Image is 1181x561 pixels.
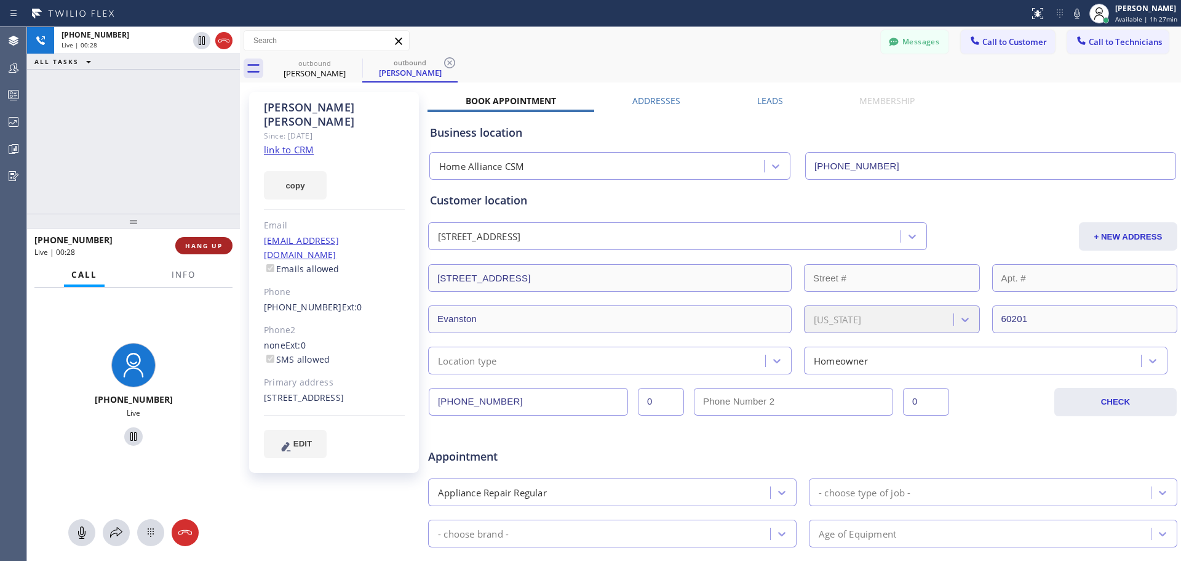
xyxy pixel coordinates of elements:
div: Brett Locascio [268,55,361,83]
div: Location type [438,353,497,368]
input: Ext. [638,388,684,416]
input: ZIP [992,305,1178,333]
input: Emails allowed [266,264,274,272]
span: Call to Technicians [1089,36,1162,47]
input: Phone Number [429,388,628,416]
button: Open directory [103,519,130,546]
label: Emails allowed [264,263,340,275]
div: Phone [264,285,405,299]
input: City [428,305,792,333]
span: Info [172,269,196,280]
button: Hang up [172,519,199,546]
span: Ext: 0 [342,301,362,313]
div: outbound [364,58,456,67]
span: Call [71,269,97,280]
div: Since: [DATE] [264,129,405,143]
div: Age of Equipment [819,527,896,541]
button: EDIT [264,430,327,458]
div: [PERSON_NAME] [268,68,361,79]
label: Addresses [632,95,680,107]
input: Ext. 2 [903,388,949,416]
button: Call to Technicians [1067,30,1169,54]
button: Messages [881,30,948,54]
div: [STREET_ADDRESS] [438,230,520,244]
div: Phone2 [264,323,405,337]
input: Search [244,31,409,50]
div: Primary address [264,376,405,390]
button: Hold Customer [124,427,143,446]
span: EDIT [293,439,312,448]
span: HANG UP [185,241,223,250]
span: Appointment [428,448,676,465]
span: [PHONE_NUMBER] [34,234,113,246]
button: Mute [68,519,95,546]
div: [PERSON_NAME] [1115,3,1177,14]
input: Phone Number 2 [694,388,893,416]
a: [PHONE_NUMBER] [264,301,342,313]
span: [PHONE_NUMBER] [62,30,129,40]
div: none [264,339,405,367]
input: Street # [804,264,980,292]
span: Live [127,408,140,418]
button: + NEW ADDRESS [1079,222,1177,251]
div: [STREET_ADDRESS] [264,391,405,405]
input: Apt. # [992,264,1178,292]
div: Email [264,219,405,233]
input: Phone Number [805,152,1176,180]
button: ALL TASKS [27,54,103,69]
div: [PERSON_NAME] [PERSON_NAME] [264,100,405,129]
div: Home Alliance CSM [439,159,524,174]
a: link to CRM [264,143,314,156]
span: Call to Customer [982,36,1047,47]
div: outbound [268,59,361,68]
span: Live | 00:28 [62,41,97,49]
div: Business location [430,124,1175,141]
label: SMS allowed [264,353,330,365]
div: Customer location [430,192,1175,209]
div: Homeowner [814,353,868,368]
button: Hang up [215,32,233,49]
button: copy [264,171,327,200]
button: HANG UP [175,237,233,254]
button: CHECK [1054,388,1177,416]
div: - choose brand - [438,527,509,541]
span: ALL TASKS [34,57,79,66]
label: Membership [859,95,915,107]
button: Open dialpad [137,519,164,546]
div: [PERSON_NAME] [364,67,456,78]
button: Hold Customer [193,32,210,49]
div: Appliance Repair Regular [438,485,547,499]
button: Info [164,263,203,287]
span: [PHONE_NUMBER] [95,394,173,405]
label: Leads [757,95,783,107]
input: Address [428,264,792,292]
label: Book Appointment [466,95,556,107]
button: Mute [1068,5,1086,22]
span: Ext: 0 [285,339,306,351]
span: Live | 00:28 [34,247,75,257]
span: Available | 1h 27min [1115,15,1177,23]
input: SMS allowed [266,355,274,363]
button: Call [64,263,105,287]
div: - choose type of job - [819,485,910,499]
div: Brett Locascio [364,55,456,81]
button: Call to Customer [961,30,1055,54]
a: [EMAIL_ADDRESS][DOMAIN_NAME] [264,235,339,260]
